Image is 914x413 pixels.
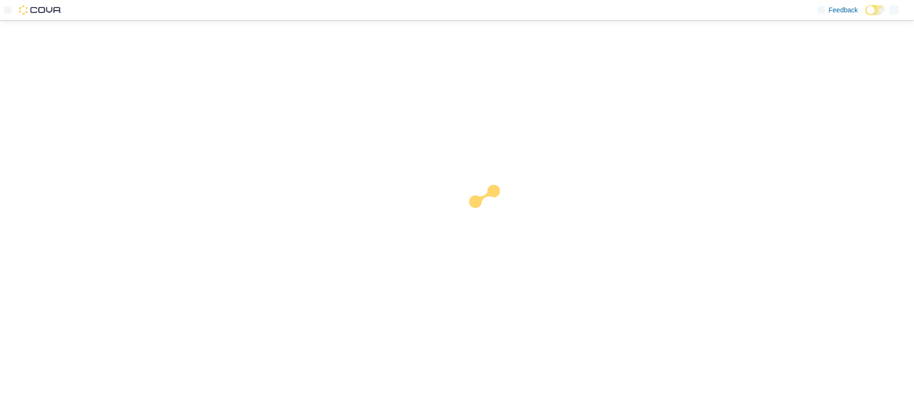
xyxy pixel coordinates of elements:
[865,5,885,15] input: Dark Mode
[829,5,858,15] span: Feedback
[457,178,528,249] img: cova-loader
[19,5,62,15] img: Cova
[814,0,862,19] a: Feedback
